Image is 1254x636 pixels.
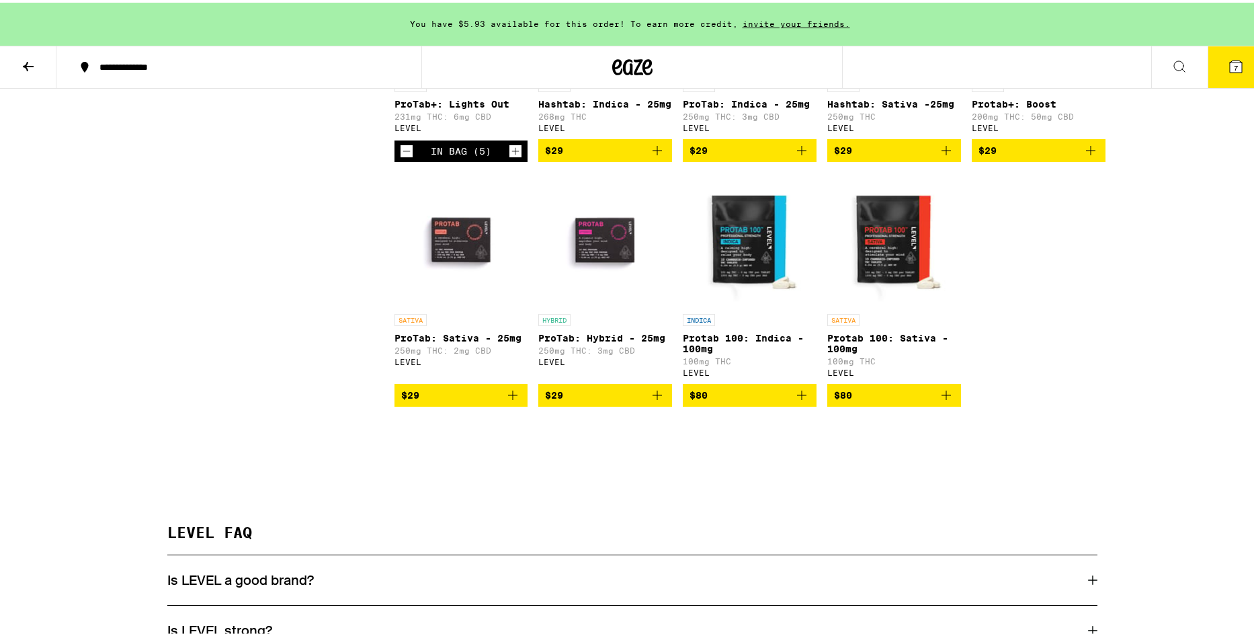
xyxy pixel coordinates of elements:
[834,143,852,153] span: $29
[689,143,708,153] span: $29
[410,17,738,26] span: You have $5.93 available for this order! To earn more credit,
[394,121,528,130] div: LEVEL
[827,311,860,323] p: SATIVA
[394,344,528,352] p: 250mg THC: 2mg CBD
[683,170,817,381] a: Open page for Protab 100: Indica - 100mg from LEVEL
[827,121,961,130] div: LEVEL
[538,170,672,305] img: LEVEL - ProTab: Hybrid - 25mg
[538,121,672,130] div: LEVEL
[8,9,97,20] span: Hi. Need any help?
[978,143,997,153] span: $29
[538,110,672,118] p: 268mg THC
[972,96,1105,107] p: Protab+: Boost
[683,136,817,159] button: Add to bag
[394,170,528,305] img: LEVEL - ProTab: Sativa - 25mg
[683,170,817,305] img: LEVEL - Protab 100: Indica - 100mg
[683,354,817,363] p: 100mg THC
[827,170,961,381] a: Open page for Protab 100: Sativa - 100mg from LEVEL
[538,96,672,107] p: Hashtab: Indica - 25mg
[400,142,413,155] button: Decrement
[683,311,715,323] p: INDICA
[827,170,961,305] img: LEVEL - Protab 100: Sativa - 100mg
[538,311,571,323] p: HYBRID
[689,387,708,398] span: $80
[394,96,528,107] p: ProTab+: Lights Out
[538,136,672,159] button: Add to bag
[972,121,1105,130] div: LEVEL
[827,354,961,363] p: 100mg THC
[538,355,672,364] div: LEVEL
[167,523,1097,553] h2: LEVEL FAQ
[683,110,817,118] p: 250mg THC: 3mg CBD
[431,143,491,154] div: In Bag (5)
[509,142,522,155] button: Increment
[394,330,528,341] p: ProTab: Sativa - 25mg
[972,110,1105,118] p: 200mg THC: 50mg CBD
[394,311,427,323] p: SATIVA
[834,387,852,398] span: $80
[167,569,314,586] h3: Is LEVEL a good brand?
[394,110,528,118] p: 231mg THC: 6mg CBD
[683,366,817,374] div: LEVEL
[827,366,961,374] div: LEVEL
[827,110,961,118] p: 250mg THC
[538,330,672,341] p: ProTab: Hybrid - 25mg
[401,387,419,398] span: $29
[827,330,961,352] p: Protab 100: Sativa - 100mg
[683,121,817,130] div: LEVEL
[1234,61,1238,69] span: 7
[827,96,961,107] p: Hashtab: Sativa -25mg
[827,381,961,404] button: Add to bag
[683,381,817,404] button: Add to bag
[394,355,528,364] div: LEVEL
[545,143,563,153] span: $29
[738,17,855,26] span: invite your friends.
[538,170,672,381] a: Open page for ProTab: Hybrid - 25mg from LEVEL
[538,381,672,404] button: Add to bag
[683,96,817,107] p: ProTab: Indica - 25mg
[394,170,528,381] a: Open page for ProTab: Sativa - 25mg from LEVEL
[394,381,528,404] button: Add to bag
[972,136,1105,159] button: Add to bag
[683,330,817,352] p: Protab 100: Indica - 100mg
[827,136,961,159] button: Add to bag
[538,344,672,352] p: 250mg THC: 3mg CBD
[545,387,563,398] span: $29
